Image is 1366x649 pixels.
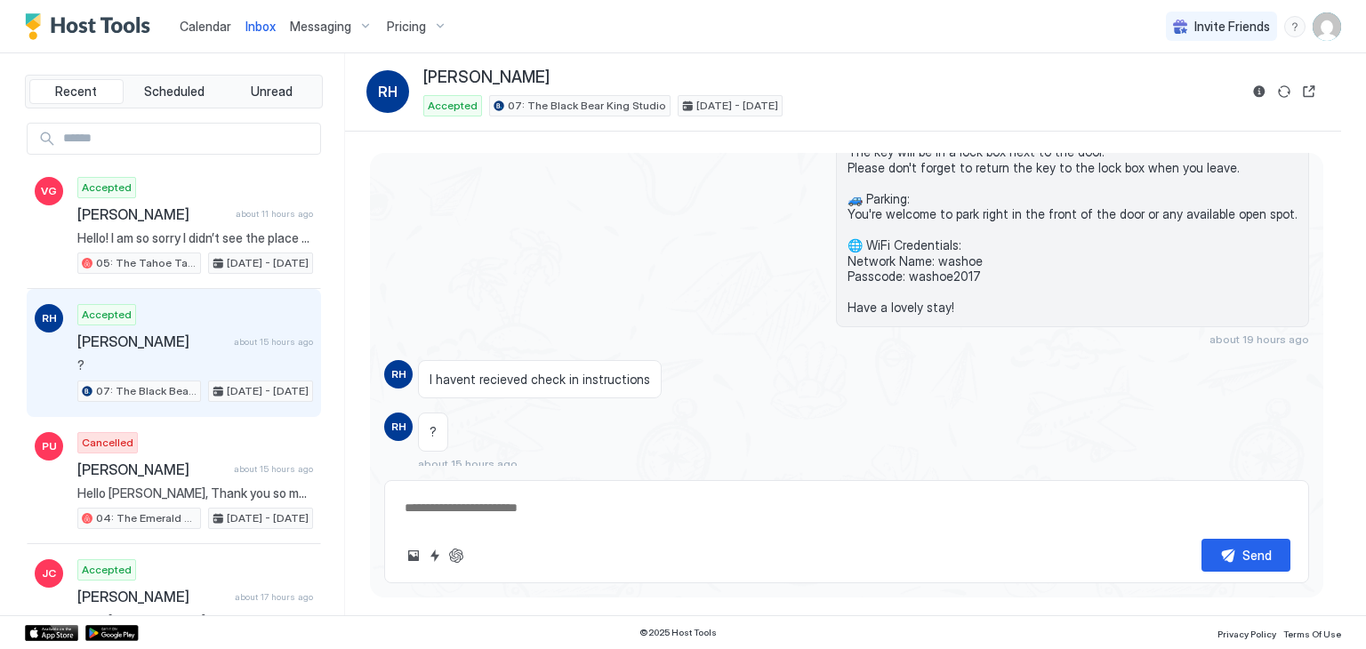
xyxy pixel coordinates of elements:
[96,383,197,399] span: 07: The Black Bear King Studio
[1249,81,1270,102] button: Reservation information
[423,68,550,88] span: [PERSON_NAME]
[25,75,323,108] div: tab-group
[55,84,97,100] span: Recent
[180,17,231,36] a: Calendar
[144,84,205,100] span: Scheduled
[1201,539,1290,572] button: Send
[1242,546,1272,565] div: Send
[1274,81,1295,102] button: Sync reservation
[42,438,57,454] span: PU
[430,372,650,388] span: I havent recieved check in instructions
[387,19,426,35] span: Pricing
[82,562,132,578] span: Accepted
[42,565,56,581] span: JC
[1284,16,1306,37] div: menu
[290,19,351,35] span: Messaging
[639,627,717,638] span: © 2025 Host Tools
[227,383,309,399] span: [DATE] - [DATE]
[25,13,158,40] a: Host Tools Logo
[42,310,57,326] span: RH
[82,307,132,323] span: Accepted
[82,180,132,196] span: Accepted
[96,510,197,526] span: 04: The Emerald Bay Pet Friendly Studio
[1217,623,1276,642] a: Privacy Policy
[418,457,518,470] span: about 15 hours ago
[56,124,320,154] input: Input Field
[235,591,313,603] span: about 17 hours ago
[424,545,446,566] button: Quick reply
[1313,12,1341,41] div: User profile
[696,98,778,114] span: [DATE] - [DATE]
[77,357,313,373] span: ?
[403,545,424,566] button: Upload image
[77,230,313,246] span: Hello! I am so sorry I didn’t see the place to add a dog. I’ve used you guys in the past via my m...
[251,84,293,100] span: Unread
[77,588,228,605] span: [PERSON_NAME]
[85,625,139,641] a: Google Play Store
[77,333,227,350] span: [PERSON_NAME]
[77,461,227,478] span: [PERSON_NAME]
[391,419,406,435] span: RH
[391,366,406,382] span: RH
[41,183,57,199] span: VG
[1283,629,1341,639] span: Terms Of Use
[245,17,276,36] a: Inbox
[224,79,318,104] button: Unread
[77,205,229,223] span: [PERSON_NAME]
[1217,629,1276,639] span: Privacy Policy
[378,81,398,102] span: RH
[227,510,309,526] span: [DATE] - [DATE]
[236,208,313,220] span: about 11 hours ago
[428,98,478,114] span: Accepted
[430,424,437,440] span: ?
[127,79,221,104] button: Scheduled
[1209,333,1309,346] span: about 19 hours ago
[1298,81,1320,102] button: Open reservation
[25,625,78,641] a: App Store
[29,79,124,104] button: Recent
[82,435,133,451] span: Cancelled
[245,19,276,34] span: Inbox
[234,463,313,475] span: about 15 hours ago
[77,485,313,501] span: Hello [PERSON_NAME], Thank you so much for your booking! We'll send the check-in instructions [DA...
[446,545,467,566] button: ChatGPT Auto Reply
[96,255,197,271] span: 05: The Tahoe Tamarack Pet Friendly Studio
[508,98,666,114] span: 07: The Black Bear King Studio
[77,613,313,629] span: Hello [PERSON_NAME], Thank you so much for your booking! We'll send the check-in instructions on ...
[848,4,1298,316] span: Hi [PERSON_NAME], thanks for booking your stay with us! Details of your Booking: 📍 [STREET_ADDRES...
[227,255,309,271] span: [DATE] - [DATE]
[180,19,231,34] span: Calendar
[1283,623,1341,642] a: Terms Of Use
[234,336,313,348] span: about 15 hours ago
[1194,19,1270,35] span: Invite Friends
